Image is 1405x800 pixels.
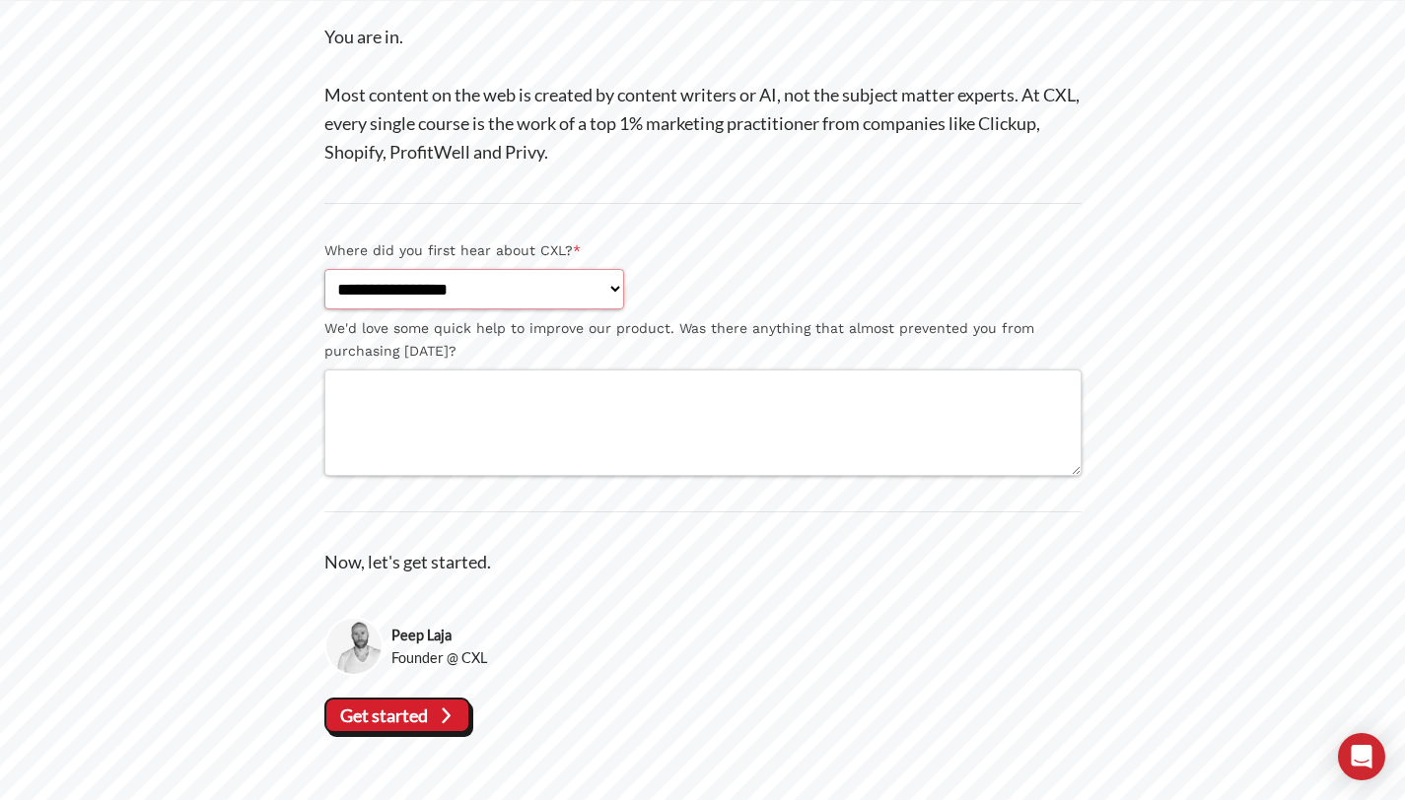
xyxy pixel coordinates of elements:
strong: Peep Laja [391,624,487,646]
label: We'd love some quick help to improve our product. Was there anything that almost prevented you fr... [324,317,1082,363]
span: Founder @ CXL [391,646,487,669]
div: Open Intercom Messenger [1338,733,1385,780]
vaadin-button: Get started [324,698,471,733]
p: You are in. Most content on the web is created by content writers or AI, not the subject matter e... [324,23,1082,167]
label: Where did you first hear about CXL? [324,239,1082,262]
p: Now, let's get started. [324,548,1082,576]
img: Peep Laja, Founder @ CXL [324,617,385,677]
